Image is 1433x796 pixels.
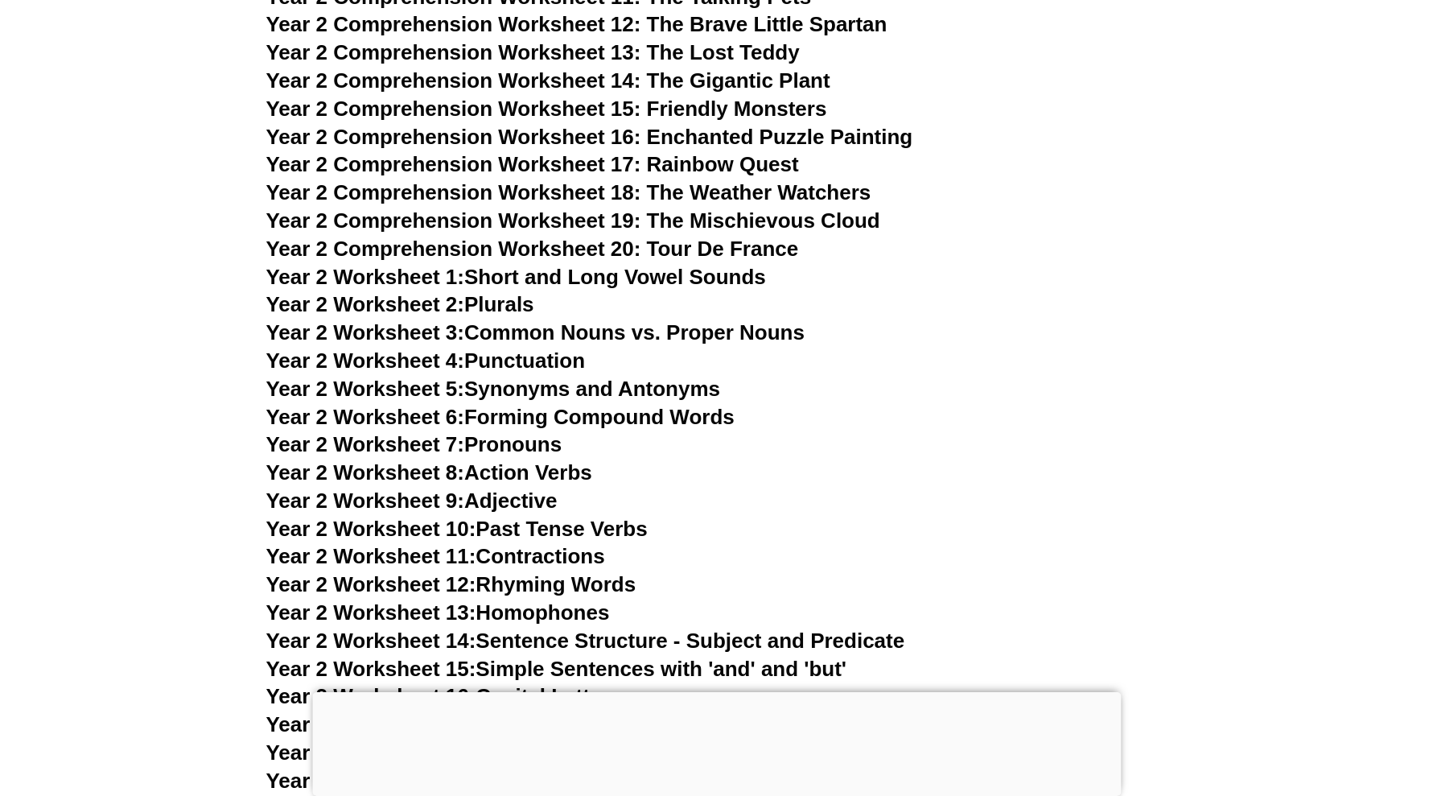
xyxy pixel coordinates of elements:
[266,517,648,541] a: Year 2 Worksheet 10:Past Tense Verbs
[266,432,465,456] span: Year 2 Worksheet 7:
[266,377,465,401] span: Year 2 Worksheet 5:
[266,629,476,653] span: Year 2 Worksheet 14:
[266,740,644,765] a: Year 2 Worksheet 18:Using 'a' and 'an'
[266,292,465,316] span: Year 2 Worksheet 2:
[266,97,827,121] a: Year 2 Comprehension Worksheet 15: Friendly Monsters
[266,237,799,261] a: Year 2 Comprehension Worksheet 20: Tour De France
[266,377,721,401] a: Year 2 Worksheet 5:Synonyms and Antonyms
[266,460,592,485] a: Year 2 Worksheet 8:Action Verbs
[266,152,799,176] a: Year 2 Comprehension Worksheet 17: Rainbow Quest
[266,544,476,568] span: Year 2 Worksheet 11:
[266,432,562,456] a: Year 2 Worksheet 7:Pronouns
[312,692,1121,792] iframe: Advertisement
[266,544,605,568] a: Year 2 Worksheet 11:Contractions
[266,265,766,289] a: Year 2 Worksheet 1:Short and Long Vowel Sounds
[266,657,476,681] span: Year 2 Worksheet 15:
[266,489,465,513] span: Year 2 Worksheet 9:
[1165,614,1433,796] iframe: Chat Widget
[266,572,476,596] span: Year 2 Worksheet 12:
[266,349,586,373] a: Year 2 Worksheet 4:Punctuation
[266,489,558,513] a: Year 2 Worksheet 9:Adjective
[266,208,880,233] a: Year 2 Comprehension Worksheet 19: The Mischievous Cloud
[266,572,636,596] a: Year 2 Worksheet 12:Rhyming Words
[266,320,465,344] span: Year 2 Worksheet 3:
[266,600,476,625] span: Year 2 Worksheet 13:
[266,769,476,793] span: Year 2 Worksheet 19:
[266,629,905,653] a: Year 2 Worksheet 14:Sentence Structure - Subject and Predicate
[266,657,847,681] a: Year 2 Worksheet 15:Simple Sentences with 'and' and 'but'
[266,180,871,204] a: Year 2 Comprehension Worksheet 18: The Weather Watchers
[266,68,830,93] a: Year 2 Comprehension Worksheet 14: The Gigantic Plant
[266,684,621,708] a: Year 2 Worksheet 16:Capital Letters
[266,320,805,344] a: Year 2 Worksheet 3:Common Nouns vs. Proper Nouns
[266,460,465,485] span: Year 2 Worksheet 8:
[266,684,476,708] span: Year 2 Worksheet 16:
[266,12,887,36] a: Year 2 Comprehension Worksheet 12: The Brave Little Spartan
[266,349,465,373] span: Year 2 Worksheet 4:
[266,405,735,429] a: Year 2 Worksheet 6:Forming Compound Words
[266,740,476,765] span: Year 2 Worksheet 18:
[266,712,476,736] span: Year 2 Worksheet 17:
[266,125,913,149] a: Year 2 Comprehension Worksheet 16: Enchanted Puzzle Painting
[266,712,663,736] a: Year 2 Worksheet 17:Alphabetical Order
[266,265,465,289] span: Year 2 Worksheet 1:
[266,517,476,541] span: Year 2 Worksheet 10:
[266,600,610,625] a: Year 2 Worksheet 13:Homophones
[266,405,465,429] span: Year 2 Worksheet 6:
[266,40,800,64] a: Year 2 Comprehension Worksheet 13: The Lost Teddy
[266,769,870,793] a: Year 2 Worksheet 19:Descriptive Writing: My Favorite Animal
[266,292,534,316] a: Year 2 Worksheet 2:Plurals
